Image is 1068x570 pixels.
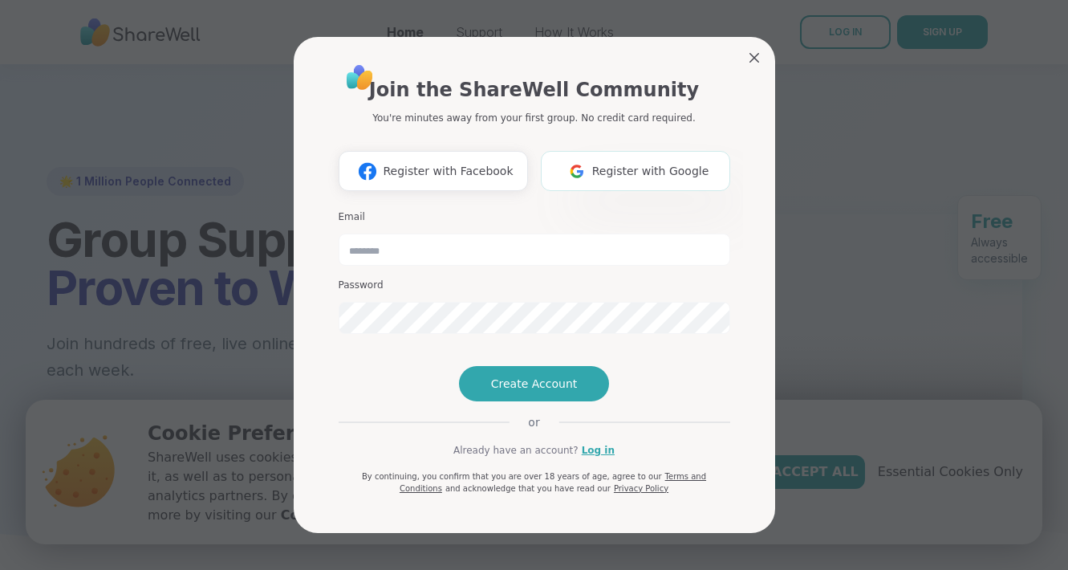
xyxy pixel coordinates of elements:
img: ShareWell Logomark [352,157,383,186]
a: Terms and Conditions [400,472,706,493]
span: Register with Google [592,163,709,180]
a: Log in [582,443,615,458]
span: Create Account [491,376,578,392]
img: ShareWell Logomark [562,157,592,186]
span: Register with Facebook [383,163,513,180]
button: Register with Google [541,151,730,191]
p: You're minutes away from your first group. No credit card required. [372,111,695,125]
span: or [509,414,558,430]
button: Register with Facebook [339,151,528,191]
span: and acknowledge that you have read our [445,484,611,493]
span: Already have an account? [453,443,579,458]
a: Privacy Policy [614,484,668,493]
h3: Email [339,210,730,224]
button: Create Account [459,366,610,401]
h3: Password [339,279,730,292]
span: By continuing, you confirm that you are over 18 years of age, agree to our [362,472,662,481]
h1: Join the ShareWell Community [369,75,699,104]
img: ShareWell Logo [342,59,378,96]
